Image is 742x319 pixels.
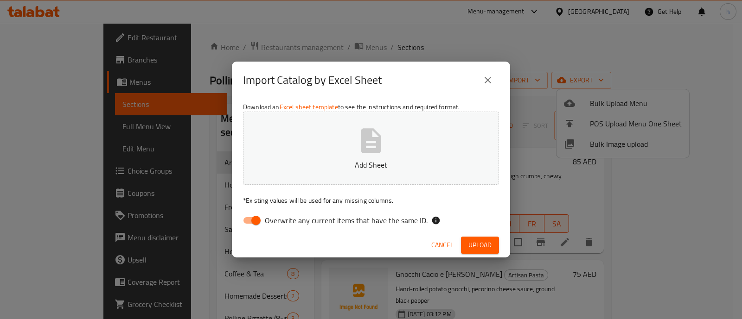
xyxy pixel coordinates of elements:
button: Add Sheet [243,112,499,185]
button: Cancel [428,237,457,254]
span: Cancel [431,239,454,251]
h2: Import Catalog by Excel Sheet [243,73,382,88]
p: Existing values will be used for any missing columns. [243,196,499,205]
span: Upload [468,239,492,251]
svg: If the overwrite option isn't selected, then the items that match an existing ID will be ignored ... [431,216,441,225]
button: Upload [461,237,499,254]
span: Overwrite any current items that have the same ID. [265,215,428,226]
div: Download an to see the instructions and required format. [232,99,510,233]
a: Excel sheet template [280,101,338,113]
p: Add Sheet [257,159,485,170]
button: close [477,69,499,91]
